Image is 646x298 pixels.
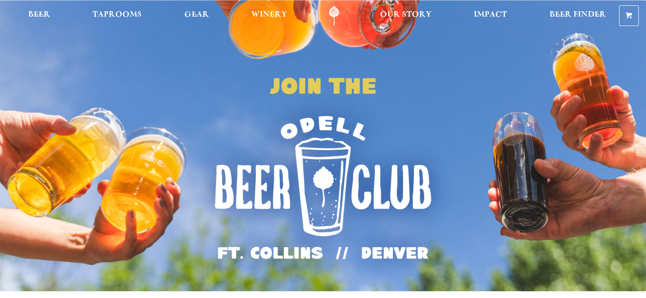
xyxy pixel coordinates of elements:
span: Taprooms [92,11,142,18]
span: Gear [184,11,209,18]
a: Beer Finder [544,6,612,26]
span: Impact [474,11,507,18]
span: Winery [251,11,287,18]
a: Our Story [374,6,437,26]
a: Taprooms [87,6,148,26]
span: Beer Finder [550,11,606,18]
a: Winery [245,6,293,26]
a: Odell Home [317,6,351,26]
a: Impact [468,6,513,26]
a: Beer [22,6,56,26]
span: Our Story [380,11,432,18]
span: Beer [28,11,50,18]
a: Gear [179,6,215,26]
